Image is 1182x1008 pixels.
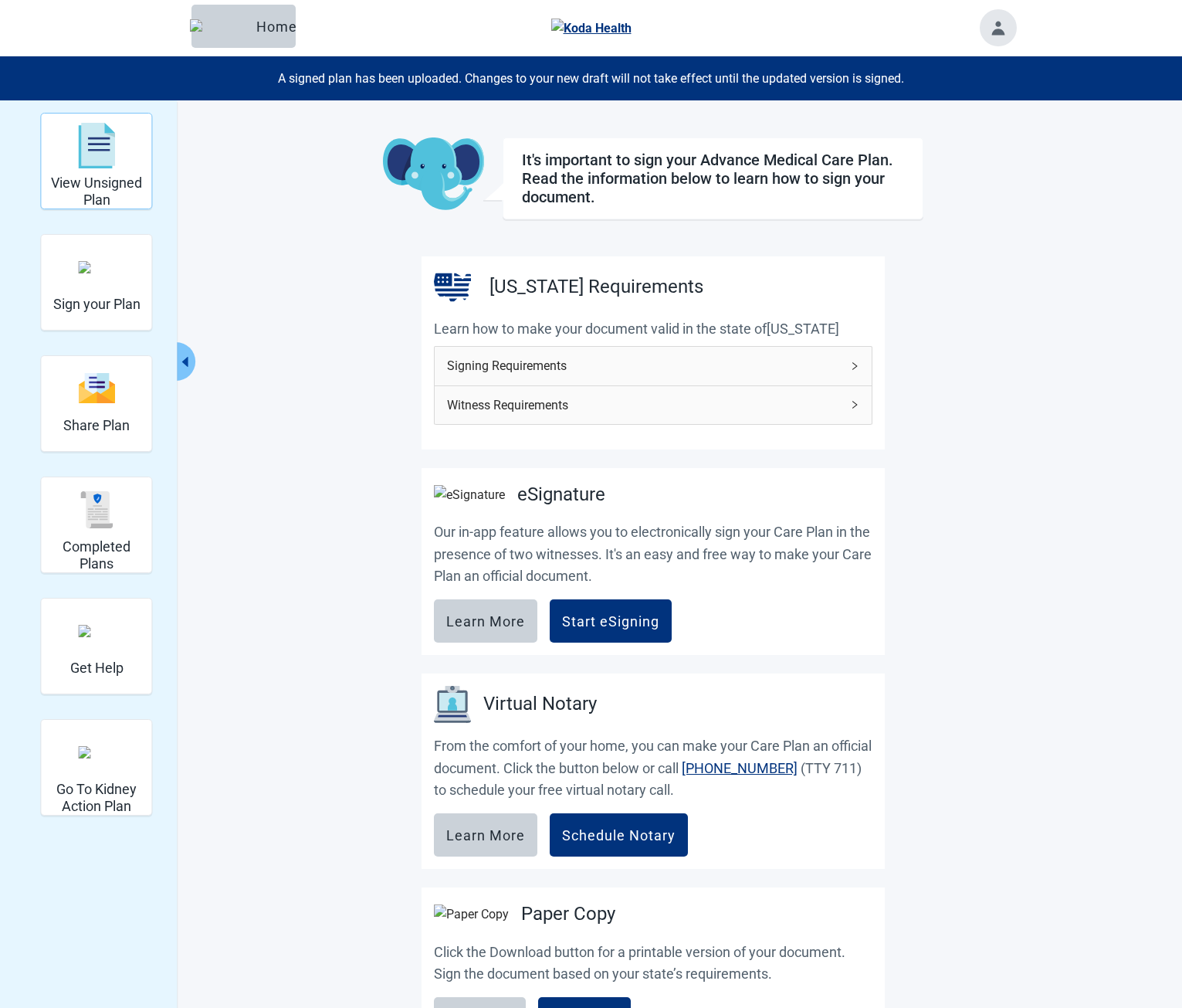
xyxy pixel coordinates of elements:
[41,598,153,694] div: Get Help
[78,372,115,405] img: svg%3e
[483,690,597,719] h3: Virtual Notary
[682,760,798,776] a: [PHONE_NUMBER]
[48,538,146,572] h2: Completed Plans
[980,9,1017,46] button: Toggle account menu
[78,261,115,273] img: make_plan_official.svg
[434,942,872,986] p: Click the Download button for a printable version of your document. Sign the document based on yo...
[550,813,688,857] button: Schedule Notary
[850,400,859,409] span: right
[446,613,525,629] div: Learn More
[434,318,872,340] p: Learn how to make your document valid in the state of [US_STATE]
[550,599,672,643] button: Start eSigning
[850,361,859,371] span: right
[434,904,509,924] img: Paper Copy
[41,355,153,452] div: Share Plan
[383,137,484,212] img: Koda Elephant
[434,521,872,587] p: Our in-app feature allows you to electronically sign your Care Plan in the presence of two witnes...
[78,491,115,528] img: svg%3e
[434,686,471,723] img: Virtual Notary
[177,342,196,381] button: Collapse menu
[41,719,153,816] div: Go To Kidney Action Plan
[551,19,632,38] img: Koda Health
[204,19,283,34] div: Home
[521,900,615,929] h2: Paper Copy
[191,5,296,48] button: ElephantHome
[41,234,153,331] div: Sign your Plan
[78,123,115,169] img: svg%3e
[435,386,872,424] div: Witness Requirements
[70,660,124,677] h2: Get Help
[446,827,525,843] div: Learn More
[434,599,537,643] button: Learn More
[434,813,537,857] button: Learn More
[434,485,505,504] img: eSignature
[78,746,115,759] img: kidney_action_plan.svg
[63,417,130,434] h2: Share Plan
[434,269,471,306] img: United States
[517,480,605,510] h2: eSignature
[48,175,146,208] h2: View Unsigned Plan
[53,296,141,313] h2: Sign your Plan
[562,613,659,629] div: Start eSigning
[489,273,703,302] h2: [US_STATE] Requirements
[190,19,250,33] img: Elephant
[434,735,872,801] p: From the comfort of your home, you can make your Care Plan an official document. Click the button...
[522,151,904,206] h1: It's important to sign your Advance Medical Care Plan. Read the information below to learn how to...
[41,477,153,573] div: Completed Plans
[78,625,115,637] img: person-question.svg
[447,395,841,415] span: Witness Requirements
[41,113,153,209] div: View Unsigned Plan
[562,827,676,843] div: Schedule Notary
[178,355,193,369] span: caret-left
[48,781,146,814] h2: Go To Kidney Action Plan
[435,347,872,385] div: Signing Requirements
[447,356,841,375] span: Signing Requirements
